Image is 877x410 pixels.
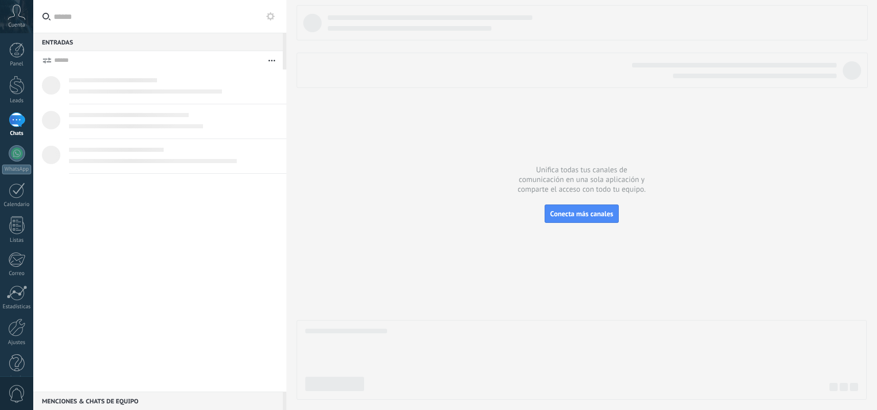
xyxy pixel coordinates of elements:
[545,204,619,223] button: Conecta más canales
[2,270,32,277] div: Correo
[2,165,31,174] div: WhatsApp
[2,304,32,310] div: Estadísticas
[550,209,613,218] span: Conecta más canales
[2,375,32,382] div: Ayuda
[2,339,32,346] div: Ajustes
[2,98,32,104] div: Leads
[8,22,25,29] span: Cuenta
[2,237,32,244] div: Listas
[2,130,32,137] div: Chats
[2,201,32,208] div: Calendario
[2,61,32,67] div: Panel
[33,392,283,410] div: Menciones & Chats de equipo
[33,33,283,51] div: Entradas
